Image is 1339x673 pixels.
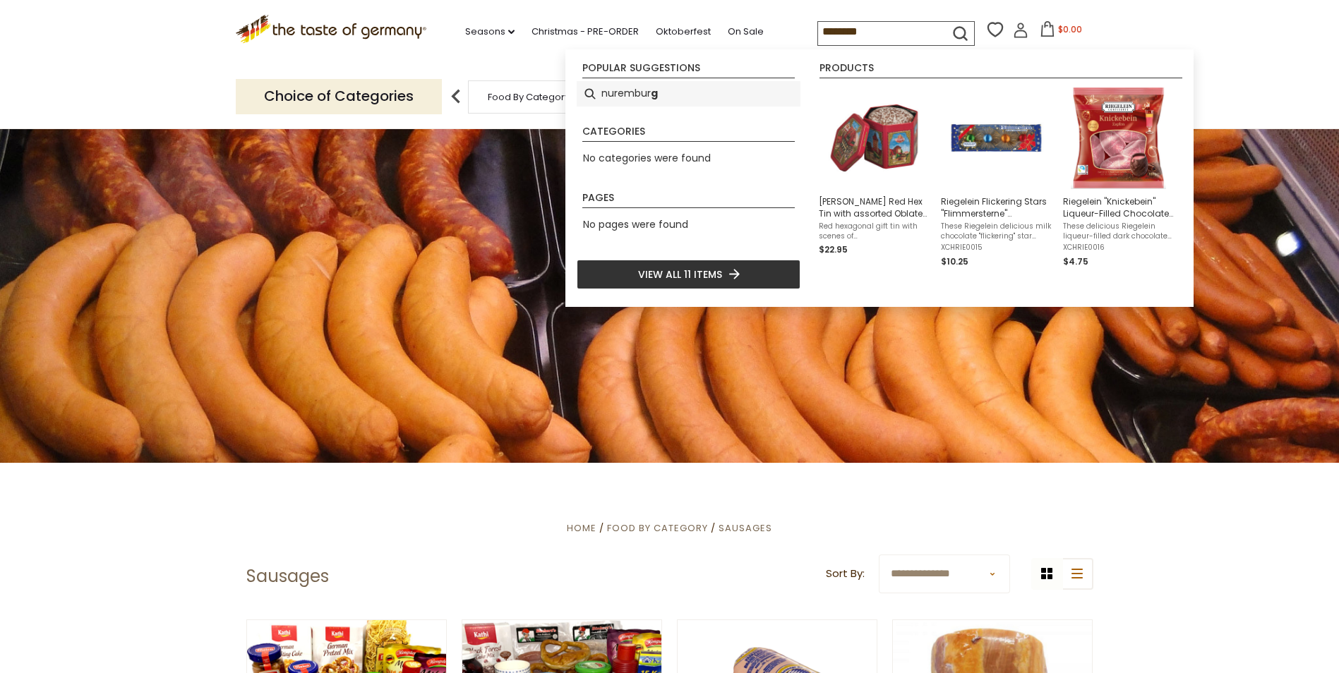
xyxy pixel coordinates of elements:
a: Food By Category [488,92,570,102]
img: previous arrow [442,83,470,111]
button: $0.00 [1031,21,1091,42]
a: On Sale [728,24,764,40]
span: $0.00 [1058,23,1082,35]
a: Seasons [465,24,515,40]
a: Riegelein "Knickebein" Liqueur-Filled Chocolate Pine Cone Ornaments, 3.5 ozThese delicious Riegel... [1063,87,1174,269]
span: These delicious Riegelein liqueur-filled dark chocolate pine cone ornaments are a real treat for ... [1063,222,1174,241]
li: Wicklein Red Hex Tin with assorted Oblaten Lebkuchen - 14%. Nuts, 7.05oz [813,81,935,274]
div: Instant Search Results [565,49,1194,307]
li: View all 11 items [577,260,800,289]
a: Sausages [719,521,772,535]
li: Products [819,63,1182,78]
li: Categories [582,126,795,142]
a: Home [567,521,596,535]
p: Choice of Categories [236,79,442,114]
span: These Riegelein delicious milk chocolate "flickering" star ornaments can be hung from the Christm... [941,222,1052,241]
span: Riegelein "Knickebein" Liqueur-Filled Chocolate Pine Cone Ornaments, 3.5 oz [1063,195,1174,219]
label: Sort By: [826,565,865,583]
a: Food By Category [607,521,708,535]
a: Christmas - PRE-ORDER [532,24,639,40]
span: $22.95 [819,243,848,255]
a: Riegelein Flickering Stars "Flimmersterne" Christmas Ornaments, 1.41 ozThese Riegelein delicious ... [941,87,1052,269]
span: $10.25 [941,255,968,267]
span: XCHRIE0016 [1063,243,1174,253]
li: nuremburg [577,81,800,107]
span: Red hexagonal gift tin with scenes of [GEOGRAPHIC_DATA], containing traditional 14% nut assorted ... [819,222,930,241]
li: Riegelein Flickering Stars "Flimmersterne" Christmas Ornaments, 1.41 oz [935,81,1057,274]
span: [PERSON_NAME] Red Hex Tin with assorted Oblaten Lebkuchen - 14%. Nuts, 7.05oz [819,195,930,219]
span: No categories were found [583,151,711,165]
span: $4.75 [1063,255,1088,267]
span: No pages were found [583,217,688,231]
li: Popular suggestions [582,63,795,78]
li: Pages [582,193,795,208]
span: XCHRIE0015 [941,243,1052,253]
span: Riegelein Flickering Stars "Flimmersterne" Christmas Ornaments, 1.41 oz [941,195,1052,219]
b: g [651,85,658,102]
h1: Sausages [246,566,329,587]
a: Oktoberfest [656,24,711,40]
img: Wicklein Red Hex Tin with Assorted Lebkuchen 14% Nuts [823,87,925,189]
li: Riegelein "Knickebein" Liqueur-Filled Chocolate Pine Cone Ornaments, 3.5 oz [1057,81,1179,274]
a: Wicklein Red Hex Tin with Assorted Lebkuchen 14% Nuts[PERSON_NAME] Red Hex Tin with assorted Obla... [819,87,930,269]
span: View all 11 items [638,267,722,282]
